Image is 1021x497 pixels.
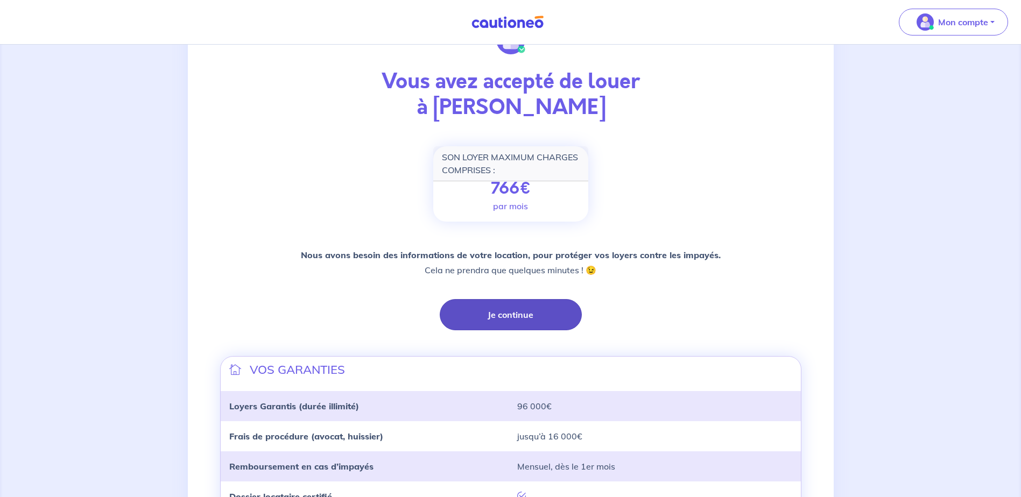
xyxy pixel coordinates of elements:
[433,146,588,181] div: SON LOYER MAXIMUM CHARGES COMPRISES :
[229,401,359,411] strong: Loyers Garantis (durée illimité)
[250,361,345,378] p: VOS GARANTIES
[301,247,721,278] p: Cela ne prendra que quelques minutes ! 😉
[917,13,934,31] img: illu_account_valid_menu.svg
[229,431,383,442] strong: Frais de procédure (avocat, huissier)
[519,176,531,200] span: €
[220,69,801,120] p: Vous avez accepté de louer à [PERSON_NAME]
[493,200,528,212] p: par mois
[490,179,531,198] p: 766
[517,430,792,443] p: jusqu’à 16 000€
[440,299,582,330] button: Je continue
[517,400,792,413] p: 96 000€
[517,460,792,473] p: Mensuel, dès le 1er mois
[467,16,548,29] img: Cautioneo
[938,16,988,29] p: Mon compte
[899,9,1008,35] button: illu_account_valid_menu.svgMon compte
[301,250,721,260] strong: Nous avons besoin des informations de votre location, pour protéger vos loyers contre les impayés.
[229,461,374,472] strong: Remboursement en cas d’impayés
